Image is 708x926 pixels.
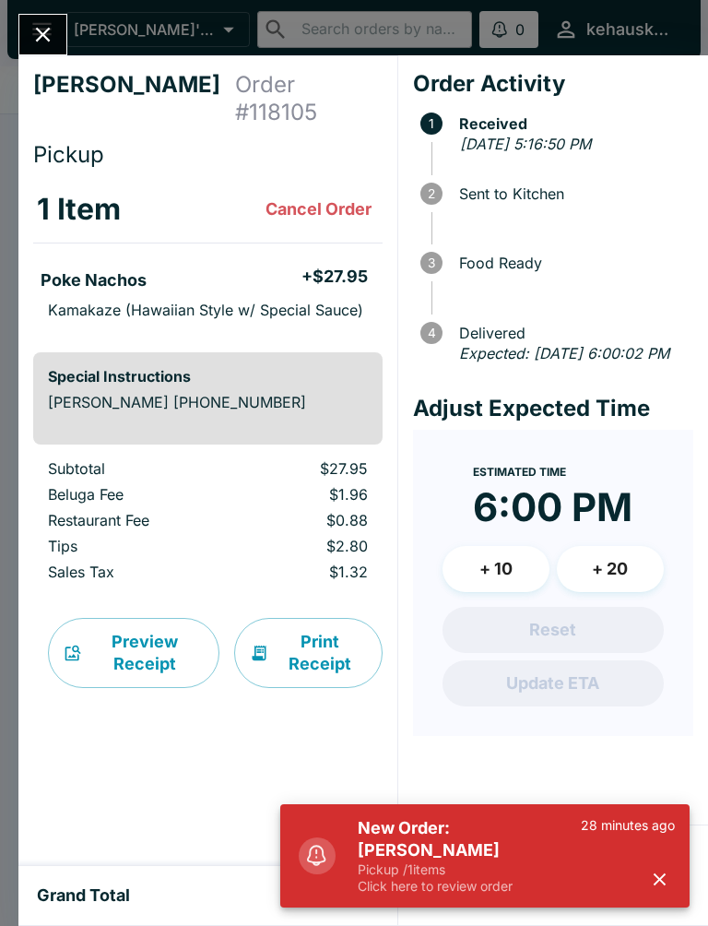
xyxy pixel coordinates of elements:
[19,15,66,54] button: Close
[41,269,147,291] h5: Poke Nachos
[48,563,218,581] p: Sales Tax
[33,141,104,168] span: Pickup
[33,459,383,588] table: orders table
[37,191,121,228] h3: 1 Item
[358,878,581,895] p: Click here to review order
[450,325,693,341] span: Delivered
[450,185,693,202] span: Sent to Kitchen
[459,344,669,362] em: Expected: [DATE] 6:00:02 PM
[48,618,219,688] button: Preview Receipt
[427,326,435,340] text: 4
[258,191,379,228] button: Cancel Order
[450,255,693,271] span: Food Ready
[442,546,549,592] button: + 10
[48,393,368,411] p: [PERSON_NAME] [PHONE_NUMBER]
[247,485,368,504] p: $1.96
[557,546,664,592] button: + 20
[247,459,368,478] p: $27.95
[301,266,368,288] h5: + $27.95
[358,817,581,861] h5: New Order: [PERSON_NAME]
[247,511,368,529] p: $0.88
[358,861,581,878] p: Pickup / 1 items
[429,116,434,131] text: 1
[48,511,218,529] p: Restaurant Fee
[473,483,632,531] time: 6:00 PM
[234,618,383,688] button: Print Receipt
[450,115,693,132] span: Received
[48,485,218,504] p: Beluga Fee
[413,70,693,98] h4: Order Activity
[33,176,383,338] table: orders table
[48,459,218,478] p: Subtotal
[48,301,363,319] p: Kamakaze (Hawaiian Style w/ Special Sauce)
[460,135,591,153] em: [DATE] 5:16:50 PM
[473,465,566,479] span: Estimated Time
[48,537,218,555] p: Tips
[247,563,368,581] p: $1.32
[235,71,383,126] h4: Order # 118105
[37,884,130,907] h5: Grand Total
[581,817,675,834] p: 28 minutes ago
[413,395,693,422] h4: Adjust Expected Time
[247,537,368,555] p: $2.80
[428,255,435,270] text: 3
[48,367,368,386] h6: Special Instructions
[428,186,435,201] text: 2
[33,71,235,126] h4: [PERSON_NAME]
